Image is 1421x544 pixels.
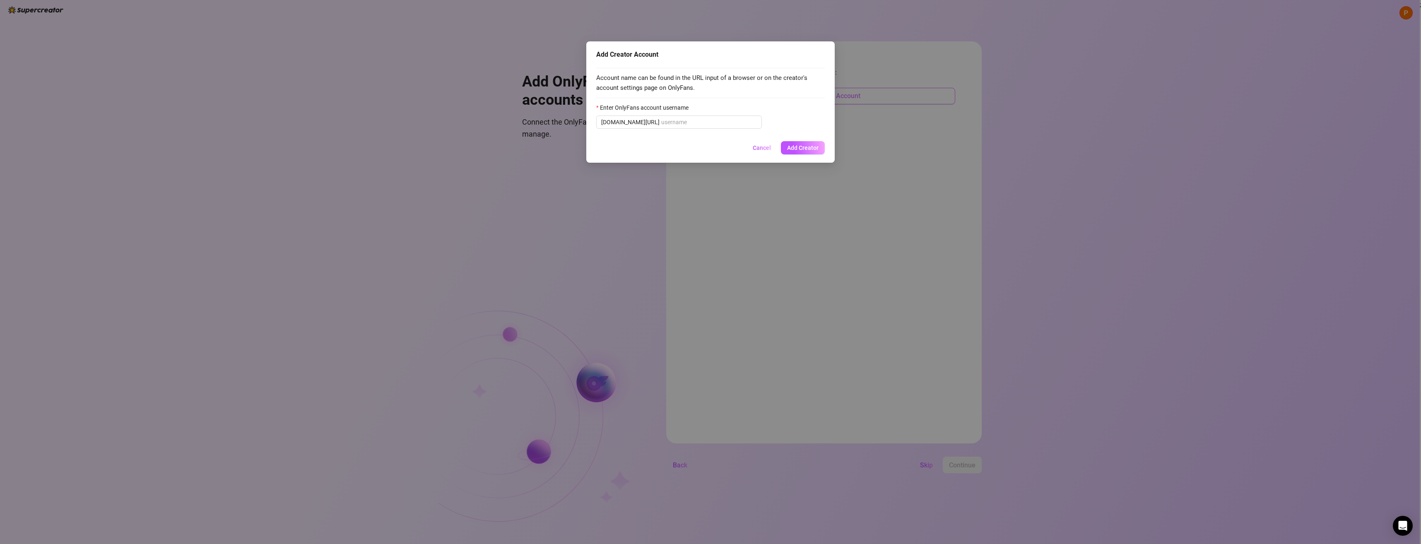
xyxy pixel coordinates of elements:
[596,73,825,93] span: Account name can be found in the URL input of a browser or on the creator's account settings page...
[787,144,819,151] span: Add Creator
[601,118,660,127] span: [DOMAIN_NAME][URL]
[1393,516,1413,536] div: Open Intercom Messenger
[781,141,825,154] button: Add Creator
[596,103,694,112] label: Enter OnlyFans account username
[746,141,778,154] button: Cancel
[596,50,825,60] div: Add Creator Account
[753,144,771,151] span: Cancel
[661,118,757,127] input: Enter OnlyFans account username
